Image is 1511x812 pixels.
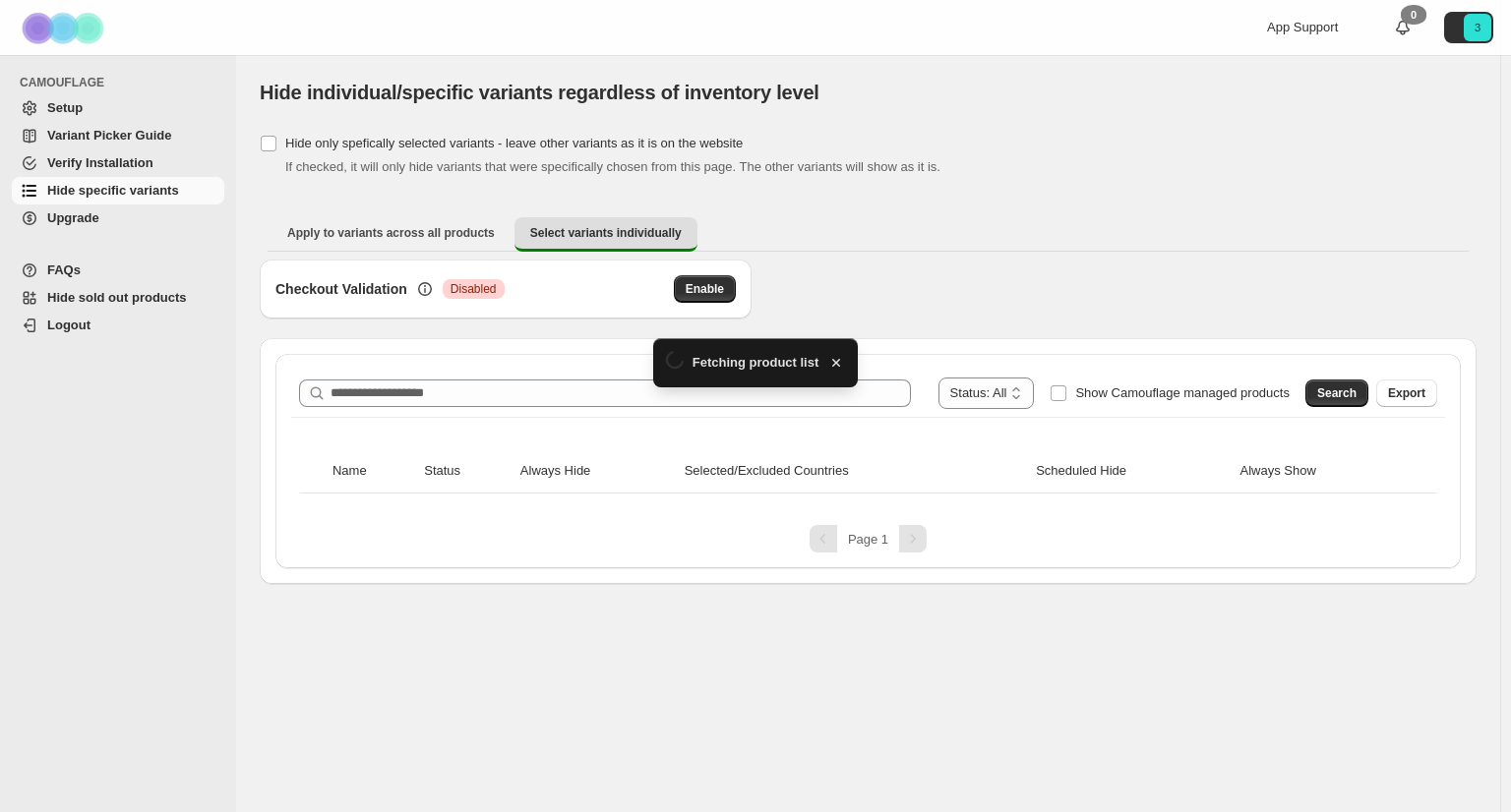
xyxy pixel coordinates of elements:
[1464,14,1491,41] span: Avatar with initials 3
[848,532,888,547] span: Page 1
[12,312,224,339] a: Logout
[47,128,171,143] span: Variant Picker Guide
[47,262,81,277] span: FAQs
[12,204,224,232] a: Upgrade
[260,260,1477,584] div: Select variants individually
[12,122,224,149] a: Variant Picker Guide
[686,281,724,297] span: Enable
[12,149,224,177] a: Verify Installation
[47,318,91,332] span: Logout
[1393,18,1413,37] a: 0
[1475,22,1481,33] text: 3
[679,449,1030,493] th: Selected/Excluded Countries
[674,275,736,303] button: Enable
[1235,449,1410,493] th: Always Show
[418,449,514,493] th: Status
[260,82,819,103] span: Hide individual/specific variants regardless of inventory level
[20,75,226,90] span: CAMOUFLAGE
[291,525,1445,552] nav: Pagination
[12,284,224,312] a: Hide sold out products
[451,281,497,297] span: Disabled
[275,279,407,299] h3: Checkout Validation
[272,217,511,249] button: Apply to variants across all products
[12,94,224,122] a: Setup
[1401,5,1426,25] div: 0
[1267,20,1338,34] span: App Support
[1388,385,1425,401] span: Export
[530,225,682,241] span: Select variants individually
[285,136,743,150] span: Hide only spefically selected variants - leave other variants as it is on the website
[514,449,679,493] th: Always Hide
[47,183,179,198] span: Hide specific variants
[327,449,418,493] th: Name
[1444,12,1493,43] button: Avatar with initials 3
[693,353,819,373] span: Fetching product list
[287,225,495,241] span: Apply to variants across all products
[47,290,187,305] span: Hide sold out products
[47,100,83,115] span: Setup
[1030,449,1234,493] th: Scheduled Hide
[47,155,153,170] span: Verify Installation
[285,159,940,174] span: If checked, it will only hide variants that were specifically chosen from this page. The other va...
[1305,379,1368,407] button: Search
[16,1,114,55] img: Camouflage
[12,257,224,284] a: FAQs
[1317,385,1357,401] span: Search
[12,177,224,204] a: Hide specific variants
[514,217,697,252] button: Select variants individually
[47,210,99,225] span: Upgrade
[1376,379,1437,407] button: Export
[1075,385,1290,400] span: Show Camouflage managed products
